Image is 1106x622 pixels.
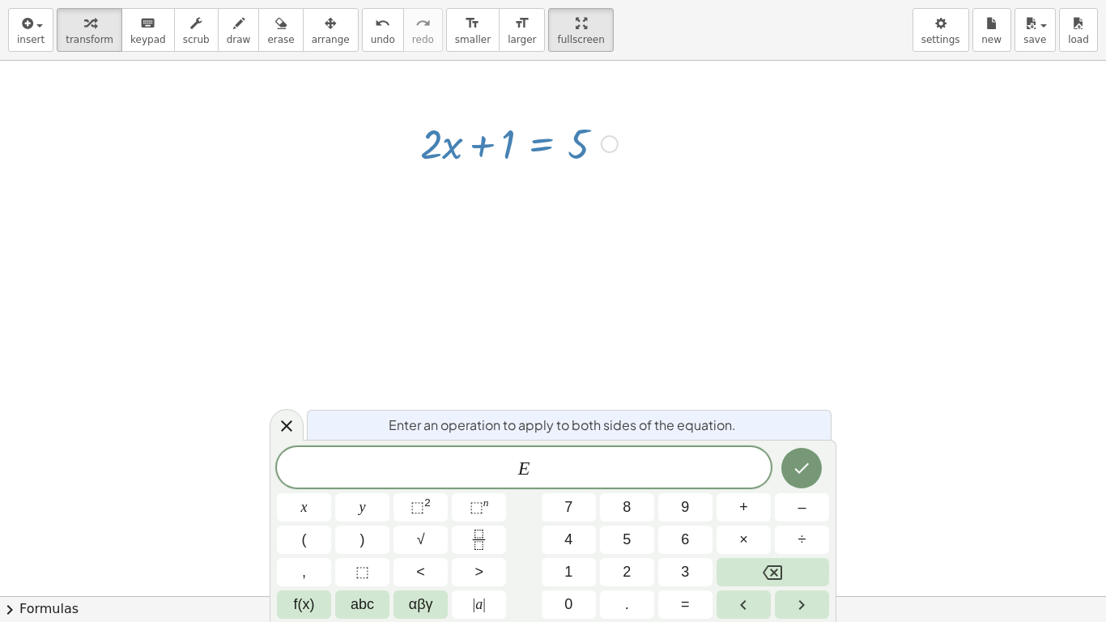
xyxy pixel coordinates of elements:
span: , [302,561,306,583]
span: > [474,561,483,583]
span: . [625,594,629,616]
span: 5 [623,529,631,551]
span: f(x) [294,594,315,616]
button: arrange [303,8,359,52]
button: Divide [775,526,829,554]
span: undo [371,34,395,45]
span: + [739,496,748,518]
span: Enter an operation to apply to both sides of the equation. [389,415,736,435]
button: y [335,493,389,522]
i: format_size [465,14,480,33]
button: 1 [542,558,596,586]
button: 0 [542,590,596,619]
button: . [600,590,654,619]
span: ⬚ [470,499,483,515]
button: Superscript [452,493,506,522]
button: x [277,493,331,522]
i: keyboard [140,14,155,33]
button: save [1015,8,1056,52]
span: ÷ [798,529,806,551]
span: transform [66,34,113,45]
button: Times [717,526,771,554]
button: settings [912,8,969,52]
button: Backspace [717,558,829,586]
span: load [1068,34,1089,45]
button: 9 [658,493,713,522]
button: Absolute value [452,590,506,619]
button: erase [258,8,303,52]
button: Minus [775,493,829,522]
span: < [416,561,425,583]
span: × [739,529,748,551]
button: Square root [393,526,448,554]
button: 3 [658,558,713,586]
span: larger [508,34,536,45]
span: a [473,594,486,616]
span: keypad [130,34,166,45]
button: undoundo [362,8,404,52]
button: Done [781,448,822,488]
sup: 2 [424,496,431,509]
span: fullscreen [557,34,604,45]
button: format_sizelarger [499,8,545,52]
button: Plus [717,493,771,522]
span: 6 [681,529,689,551]
span: 0 [564,594,572,616]
span: smaller [455,34,491,45]
span: 8 [623,496,631,518]
span: new [981,34,1002,45]
span: settings [921,34,960,45]
span: 2 [623,561,631,583]
button: fullscreen [548,8,613,52]
button: 7 [542,493,596,522]
var: E [518,458,530,479]
button: transform [57,8,122,52]
button: new [972,8,1011,52]
button: Fraction [452,526,506,554]
span: draw [227,34,251,45]
button: , [277,558,331,586]
button: insert [8,8,53,52]
span: insert [17,34,45,45]
button: Equals [658,590,713,619]
span: arrange [312,34,350,45]
span: ( [302,529,307,551]
span: 1 [564,561,572,583]
span: ⬚ [355,561,369,583]
button: ( [277,526,331,554]
button: Less than [393,558,448,586]
span: | [473,596,476,612]
button: 5 [600,526,654,554]
span: x [301,496,308,518]
span: ⬚ [410,499,424,515]
span: y [359,496,366,518]
span: √ [417,529,425,551]
i: undo [375,14,390,33]
button: Left arrow [717,590,771,619]
span: save [1023,34,1046,45]
button: Squared [393,493,448,522]
span: 4 [564,529,572,551]
button: redoredo [403,8,443,52]
span: | [483,596,486,612]
button: ) [335,526,389,554]
i: format_size [514,14,530,33]
span: 9 [681,496,689,518]
span: – [798,496,806,518]
button: scrub [174,8,219,52]
button: Greek alphabet [393,590,448,619]
span: αβγ [409,594,433,616]
button: Alphabet [335,590,389,619]
button: 6 [658,526,713,554]
button: Functions [277,590,331,619]
span: 7 [564,496,572,518]
button: load [1059,8,1098,52]
button: keyboardkeypad [121,8,175,52]
sup: n [483,496,489,509]
button: format_sizesmaller [446,8,500,52]
span: abc [351,594,374,616]
button: 8 [600,493,654,522]
span: scrub [183,34,210,45]
button: Greater than [452,558,506,586]
span: redo [412,34,434,45]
